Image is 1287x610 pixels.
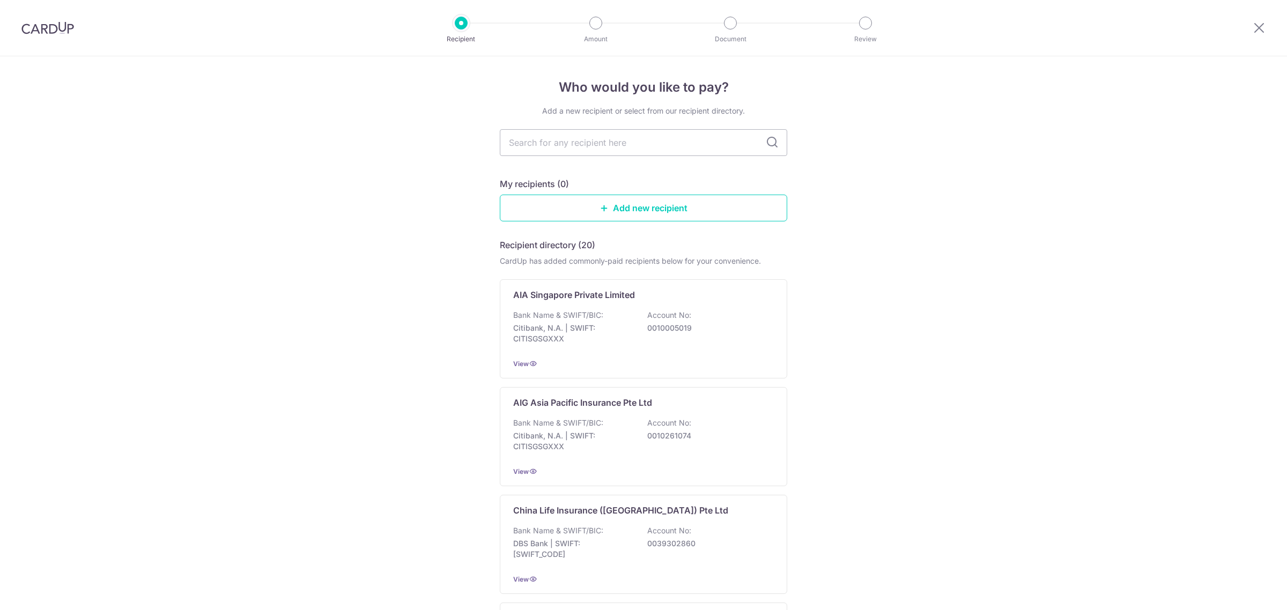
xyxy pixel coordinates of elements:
p: Amount [556,34,635,44]
a: View [513,360,529,368]
p: Account No: [647,418,691,428]
p: Bank Name & SWIFT/BIC: [513,310,603,321]
p: 0010005019 [647,323,767,333]
p: 0010261074 [647,430,767,441]
h5: Recipient directory (20) [500,239,595,251]
img: CardUp [21,21,74,34]
div: CardUp has added commonly-paid recipients below for your convenience. [500,256,787,266]
p: Account No: [647,310,691,321]
p: Citibank, N.A. | SWIFT: CITISGSGXXX [513,323,633,344]
p: AIA Singapore Private Limited [513,288,635,301]
a: Add new recipient [500,195,787,221]
h5: My recipients (0) [500,177,569,190]
p: Document [691,34,770,44]
p: AIG Asia Pacific Insurance Pte Ltd [513,396,652,409]
iframe: 打开一个小组件，您可以在其中找到更多信息 [1221,578,1276,605]
div: Add a new recipient or select from our recipient directory. [500,106,787,116]
p: Bank Name & SWIFT/BIC: [513,418,603,428]
input: Search for any recipient here [500,129,787,156]
p: Recipient [421,34,501,44]
p: Bank Name & SWIFT/BIC: [513,525,603,536]
a: View [513,575,529,583]
p: Citibank, N.A. | SWIFT: CITISGSGXXX [513,430,633,452]
p: Review [826,34,905,44]
p: DBS Bank | SWIFT: [SWIFT_CODE] [513,538,633,560]
p: China Life Insurance ([GEOGRAPHIC_DATA]) Pte Ltd [513,504,728,517]
p: Account No: [647,525,691,536]
a: View [513,467,529,475]
h4: Who would you like to pay? [500,78,787,97]
p: 0039302860 [647,538,767,549]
